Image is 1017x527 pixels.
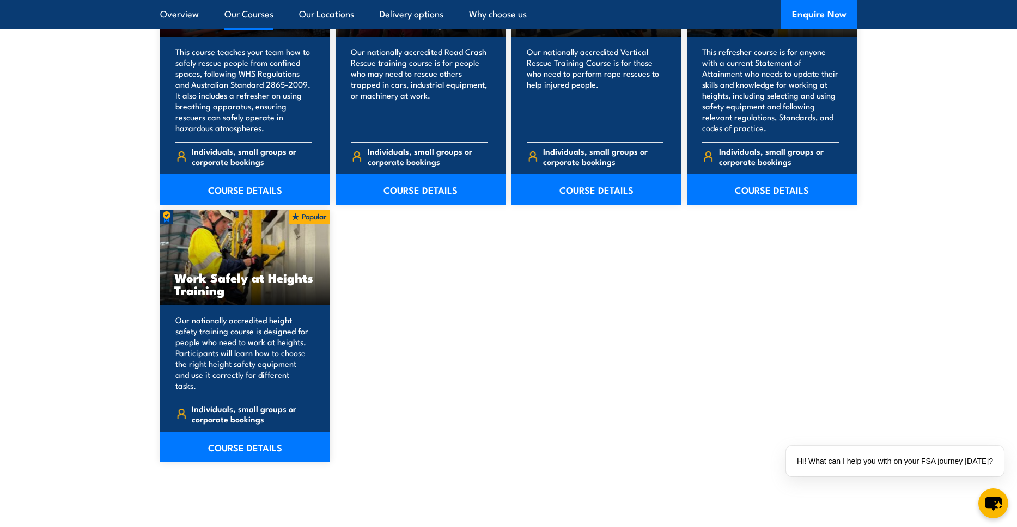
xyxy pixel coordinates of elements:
h3: Work Safely at Heights Training [174,271,316,296]
p: Our nationally accredited Road Crash Rescue training course is for people who may need to rescue ... [351,46,488,133]
p: Our nationally accredited Vertical Rescue Training Course is for those who need to perform rope r... [527,46,663,133]
span: Individuals, small groups or corporate bookings [192,403,312,424]
span: Individuals, small groups or corporate bookings [543,146,663,167]
span: Individuals, small groups or corporate bookings [719,146,839,167]
a: COURSE DETAILS [160,174,331,205]
a: COURSE DETAILS [511,174,682,205]
button: chat-button [978,488,1008,518]
p: Our nationally accredited height safety training course is designed for people who need to work a... [175,315,312,391]
a: COURSE DETAILS [336,174,506,205]
a: COURSE DETAILS [687,174,857,205]
span: Individuals, small groups or corporate bookings [192,146,312,167]
div: Hi! What can I help you with on your FSA journey [DATE]? [786,446,1004,476]
p: This refresher course is for anyone with a current Statement of Attainment who needs to update th... [702,46,839,133]
p: This course teaches your team how to safely rescue people from confined spaces, following WHS Reg... [175,46,312,133]
a: COURSE DETAILS [160,432,331,462]
span: Individuals, small groups or corporate bookings [368,146,488,167]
